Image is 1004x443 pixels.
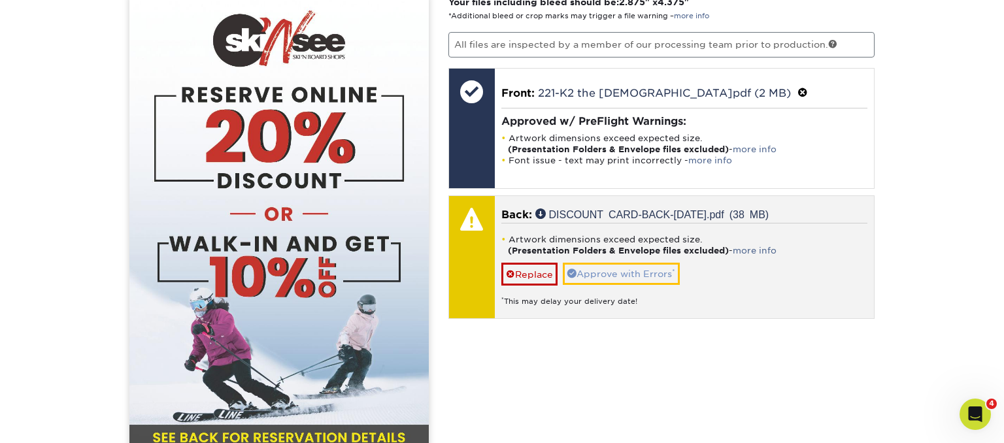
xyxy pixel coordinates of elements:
[508,246,729,255] strong: (Presentation Folders & Envelope files excluded)
[27,222,106,236] span: Search for help
[501,87,535,99] span: Front:
[960,399,991,430] iframe: Intercom live chat
[207,355,228,365] span: Help
[26,115,235,137] p: How can we help?
[87,323,174,375] button: Messages
[29,355,58,365] span: Home
[156,21,182,47] img: Profile image for Jenny
[501,115,868,127] h4: Approved w/ PreFlight Warnings:
[674,12,709,20] a: more info
[448,32,875,57] p: All files are inspected by a member of our processing team prior to production.
[501,208,532,221] span: Back:
[733,144,777,154] a: more info
[19,271,243,295] div: Creating Print-Ready Files
[27,276,219,290] div: Creating Print-Ready Files
[27,165,218,178] div: Send us a message
[27,178,218,192] div: We typically reply in a few minutes
[175,323,261,375] button: Help
[535,208,769,219] a: DISCOUNT CARD-BACK-[DATE].pdf (38 MB)
[448,12,709,20] small: *Additional bleed or crop marks may trigger a file warning –
[19,247,243,271] div: Print Order Status
[563,263,680,285] a: Approve with Errors*
[26,24,123,44] img: logo
[19,216,243,242] button: Search for help
[205,21,231,47] img: Profile image for Irene
[501,263,558,286] a: Replace
[13,154,248,203] div: Send us a messageWe typically reply in a few minutes
[986,399,997,409] span: 4
[538,87,791,99] a: 221-K2 the [DEMOGRAPHIC_DATA]pdf (2 MB)
[733,246,777,255] a: more info
[27,252,219,266] div: Print Order Status
[501,133,868,155] li: Artwork dimensions exceed expected size. -
[501,155,868,166] li: Font issue - text may print incorrectly -
[27,301,219,314] div: Spot Gloss File Setup
[501,286,868,307] div: This may delay your delivery date!
[688,156,732,165] a: more info
[501,234,868,256] li: Artwork dimensions exceed expected size. -
[180,21,207,47] img: Profile image for Avery
[3,403,111,438] iframe: Google Customer Reviews
[508,144,729,154] strong: (Presentation Folders & Envelope files excluded)
[19,295,243,320] div: Spot Gloss File Setup
[109,355,154,365] span: Messages
[26,93,235,115] p: Hi [PERSON_NAME]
